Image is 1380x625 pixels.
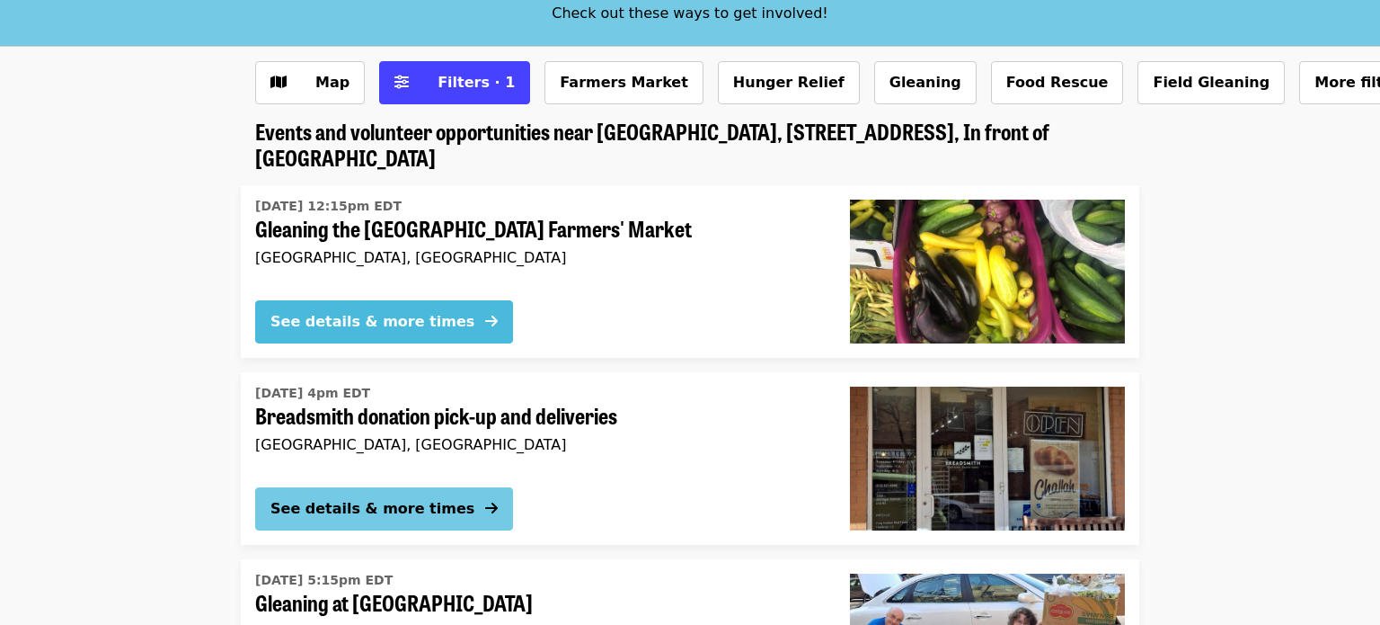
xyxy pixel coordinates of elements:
[1137,61,1285,104] button: Field Gleaning
[255,115,1049,173] span: Events and volunteer opportunities near [GEOGRAPHIC_DATA], [STREET_ADDRESS], In front of [GEOGRAP...
[379,61,530,104] button: Filters (1 selected)
[270,74,287,91] i: map icon
[718,61,860,104] button: Hunger Relief
[255,403,821,429] span: Breadsmith donation pick-up and deliveries
[270,498,474,520] div: See details & more times
[485,500,498,517] i: arrow-right icon
[255,436,821,453] div: [GEOGRAPHIC_DATA], [GEOGRAPHIC_DATA]
[394,74,409,91] i: sliders-h icon
[255,197,402,216] time: [DATE] 12:15pm EDT
[255,487,513,531] button: See details & more times
[544,61,703,104] button: Farmers Market
[255,384,370,403] time: [DATE] 4pm EDT
[485,313,498,330] i: arrow-right icon
[255,3,1125,24] div: Check out these ways to get involved!
[241,185,1139,358] a: See details for "Gleaning the Hyde Park Farmers' Market"
[270,311,474,333] div: See details & more times
[241,372,1139,545] a: See details for "Breadsmith donation pick-up and deliveries"
[255,300,513,344] button: See details & more times
[255,216,821,242] span: Gleaning the [GEOGRAPHIC_DATA] Farmers' Market
[255,249,821,266] div: [GEOGRAPHIC_DATA], [GEOGRAPHIC_DATA]
[874,61,977,104] button: Gleaning
[315,74,349,91] span: Map
[850,200,1125,344] img: Gleaning the Hyde Park Farmers' Market organized by Society of St. Andrew
[255,61,365,104] button: Show map view
[255,590,821,616] span: Gleaning at [GEOGRAPHIC_DATA]
[255,571,393,590] time: [DATE] 5:15pm EDT
[850,387,1125,531] img: Breadsmith donation pick-up and deliveries organized by Society of St. Andrew
[991,61,1124,104] button: Food Rescue
[438,74,515,91] span: Filters · 1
